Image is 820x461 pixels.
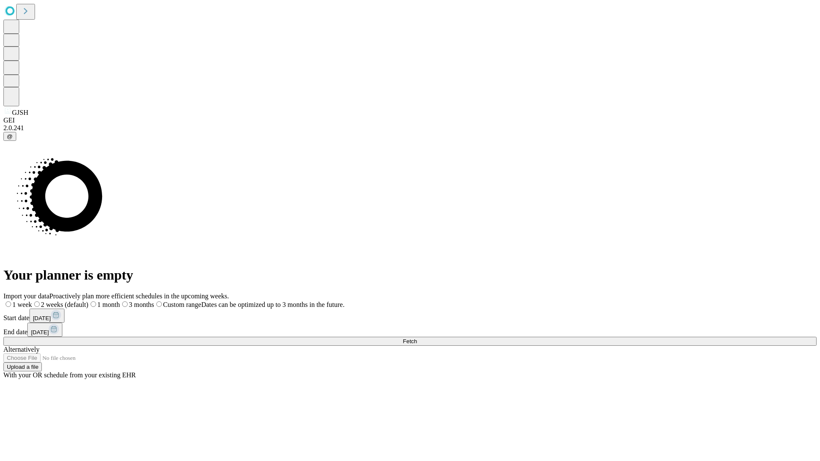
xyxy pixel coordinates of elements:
div: 2.0.241 [3,124,817,132]
span: Import your data [3,292,50,300]
span: With your OR schedule from your existing EHR [3,371,136,379]
span: Fetch [403,338,417,344]
input: 3 months [122,301,128,307]
button: Upload a file [3,362,42,371]
span: Custom range [163,301,201,308]
div: Start date [3,309,817,323]
button: [DATE] [29,309,64,323]
input: 1 week [6,301,11,307]
span: Dates can be optimized up to 3 months in the future. [201,301,344,308]
span: @ [7,133,13,140]
span: Proactively plan more efficient schedules in the upcoming weeks. [50,292,229,300]
span: Alternatively [3,346,39,353]
input: 1 month [91,301,96,307]
input: Custom rangeDates can be optimized up to 3 months in the future. [156,301,162,307]
h1: Your planner is empty [3,267,817,283]
div: GEI [3,117,817,124]
div: End date [3,323,817,337]
button: @ [3,132,16,141]
span: 1 month [97,301,120,308]
button: Fetch [3,337,817,346]
span: GJSH [12,109,28,116]
span: [DATE] [33,315,51,321]
span: 2 weeks (default) [41,301,88,308]
input: 2 weeks (default) [34,301,40,307]
span: 1 week [12,301,32,308]
button: [DATE] [27,323,62,337]
span: [DATE] [31,329,49,336]
span: 3 months [129,301,154,308]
